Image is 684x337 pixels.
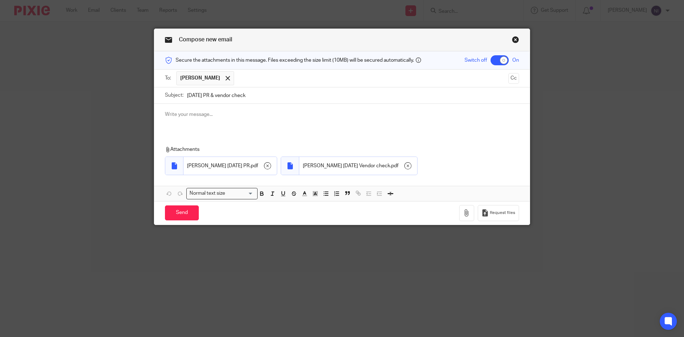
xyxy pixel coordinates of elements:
span: On [512,57,519,64]
label: To: [165,75,173,82]
button: Cc [508,73,519,84]
input: Send [165,205,199,221]
span: Request files [490,210,515,216]
label: Subject: [165,92,183,99]
span: Compose new email [179,37,232,42]
span: Secure the attachments in this message. Files exceeding the size limit (10MB) will be secured aut... [176,57,414,64]
span: [PERSON_NAME] [DATE] Vendor check [303,162,390,169]
button: Request files [478,205,519,221]
span: Normal text size [188,190,227,197]
span: [PERSON_NAME] [180,75,220,82]
span: pdf [251,162,258,169]
div: . [299,157,417,175]
input: Search for option [228,190,253,197]
div: Search for option [186,188,258,199]
span: [PERSON_NAME] [DATE] PR [187,162,250,169]
p: Attachments [165,146,509,153]
span: Switch off [465,57,487,64]
div: . [183,157,277,175]
span: pdf [391,162,399,169]
a: Close this dialog window [512,36,519,46]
